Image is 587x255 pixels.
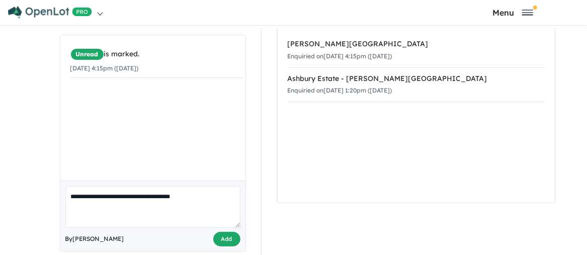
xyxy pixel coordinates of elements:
[288,52,392,60] small: Enquiried on [DATE] 4:15pm ([DATE])
[70,64,139,72] small: [DATE] 4:15pm ([DATE])
[288,33,545,68] a: [PERSON_NAME][GEOGRAPHIC_DATA]Enquiried on[DATE] 4:15pm ([DATE])
[288,73,545,85] div: Ashbury Estate - [PERSON_NAME][GEOGRAPHIC_DATA]
[288,67,545,103] a: Ashbury Estate - [PERSON_NAME][GEOGRAPHIC_DATA]Enquiried on[DATE] 1:20pm ([DATE])
[442,8,584,17] button: Toggle navigation
[70,48,243,60] div: is marked.
[213,232,240,246] button: Add
[288,87,392,94] small: Enquiried on [DATE] 1:20pm ([DATE])
[288,38,545,50] div: [PERSON_NAME][GEOGRAPHIC_DATA]
[8,6,92,19] img: Openlot PRO Logo White
[65,234,124,244] span: By [PERSON_NAME]
[70,48,104,60] span: Unread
